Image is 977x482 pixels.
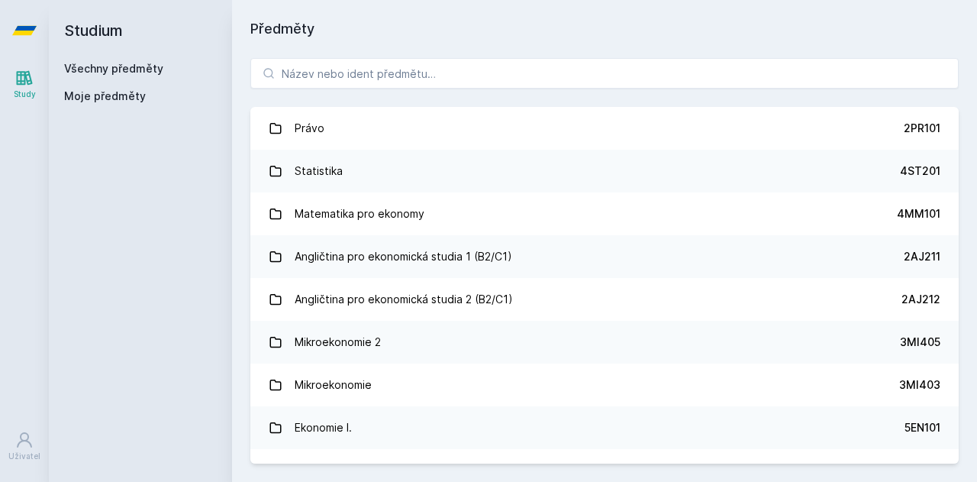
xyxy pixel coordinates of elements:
div: 4ST201 [900,163,940,179]
span: Moje předměty [64,89,146,104]
a: Study [3,61,46,108]
div: 2AJ211 [904,249,940,264]
div: Study [14,89,36,100]
div: Angličtina pro ekonomická studia 2 (B2/C1) [295,284,513,315]
a: Mikroekonomie 3MI403 [250,364,959,406]
a: Statistika 4ST201 [250,150,959,192]
a: Všechny předměty [64,62,163,75]
a: Angličtina pro ekonomická studia 1 (B2/C1) 2AJ211 [250,235,959,278]
div: 5EN101 [904,420,940,435]
div: Statistika [295,156,343,186]
div: 2AJ212 [901,292,940,307]
a: Uživatel [3,423,46,470]
div: 2AJ111 [906,463,940,478]
a: Angličtina pro ekonomická studia 2 (B2/C1) 2AJ212 [250,278,959,321]
div: 2PR101 [904,121,940,136]
a: Matematika pro ekonomy 4MM101 [250,192,959,235]
div: 4MM101 [897,206,940,222]
input: Název nebo ident předmětu… [250,58,959,89]
div: Uživatel [8,451,40,462]
a: Ekonomie I. 5EN101 [250,406,959,449]
div: Matematika pro ekonomy [295,199,424,229]
div: Ekonomie I. [295,412,352,443]
div: Mikroekonomie 2 [295,327,381,357]
div: 3MI403 [899,377,940,393]
a: Mikroekonomie 2 3MI405 [250,321,959,364]
h1: Předměty [250,18,959,40]
div: 3MI405 [900,335,940,350]
div: Angličtina pro ekonomická studia 1 (B2/C1) [295,241,512,272]
div: Mikroekonomie [295,370,372,400]
a: Právo 2PR101 [250,107,959,150]
div: Právo [295,113,324,144]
